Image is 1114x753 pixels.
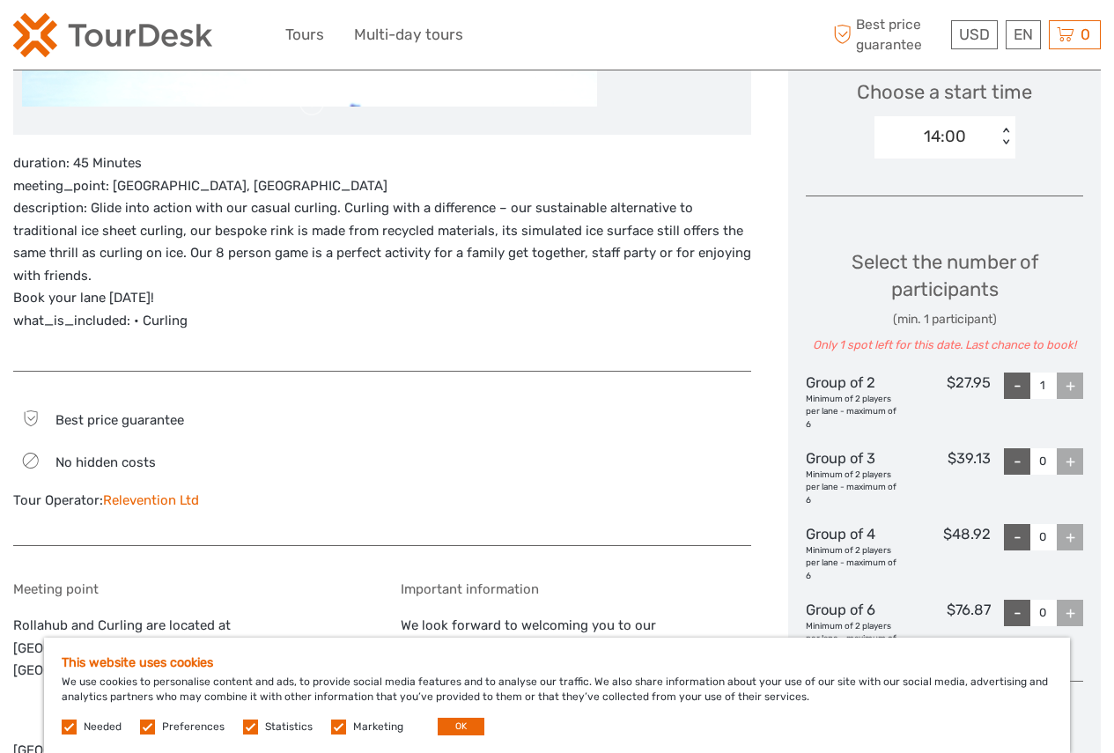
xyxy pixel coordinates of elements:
h5: Important information [401,581,751,597]
div: - [1004,448,1030,475]
div: Group of 3 [806,448,898,506]
div: < > [998,128,1013,146]
label: Preferences [162,720,225,735]
span: No hidden costs [55,454,156,470]
a: Multi-day tours [354,22,463,48]
div: Minimum of 2 players per lane - maximum of 6 [806,469,898,506]
div: $39.13 [898,448,991,506]
div: $27.95 [898,373,991,431]
label: Statistics [265,720,313,735]
div: Group of 6 [806,600,898,658]
span: USD [959,26,990,43]
div: + [1057,448,1083,475]
label: Marketing [353,720,403,735]
div: + [1057,373,1083,399]
p: Rollahub and Curling are located at [GEOGRAPHIC_DATA], [GEOGRAPHIC_DATA], [GEOGRAPHIC_DATA]. [13,615,364,683]
img: 2254-3441b4b5-4e5f-4d00-b396-31f1d84a6ebf_logo_small.png [13,13,212,57]
div: Group of 4 [806,524,898,582]
div: - [1004,524,1030,550]
div: We use cookies to personalise content and ads, to provide social media features and to analyse ou... [44,638,1070,753]
div: EN [1006,20,1041,49]
span: Choose a start time [857,78,1032,106]
p: We look forward to welcoming you to our [GEOGRAPHIC_DATA]. Our Curling lanes are situated in [GEO... [401,615,751,705]
span: Best price guarantee [829,15,947,54]
h5: This website uses cookies [62,655,1052,670]
div: $48.92 [898,524,991,582]
div: (min. 1 participant) [806,311,1083,329]
a: Tours [285,22,324,48]
a: Relevention Ltd [103,492,199,508]
div: Minimum of 2 players per lane - maximum of 6 [806,620,898,657]
p: duration: 45 Minutes meeting_point: [GEOGRAPHIC_DATA], [GEOGRAPHIC_DATA] description: Glide into ... [13,152,751,332]
span: Best price guarantee [55,412,184,428]
button: OK [438,718,484,735]
label: Needed [84,720,122,735]
div: 14:00 [924,125,966,148]
div: - [1004,373,1030,399]
div: + [1057,600,1083,626]
div: $76.87 [898,600,991,658]
div: + [1057,524,1083,550]
div: Minimum of 2 players per lane - maximum of 6 [806,393,898,430]
div: Select the number of participants [806,248,1083,354]
h5: Meeting point [13,581,364,597]
div: - [1004,600,1030,626]
span: 0 [1078,26,1093,43]
div: Group of 2 [806,373,898,431]
div: Only 1 spot left for this date. Last chance to book! [806,337,1083,354]
div: Minimum of 2 players per lane - maximum of 6 [806,544,898,581]
div: Tour Operator: [13,491,364,510]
